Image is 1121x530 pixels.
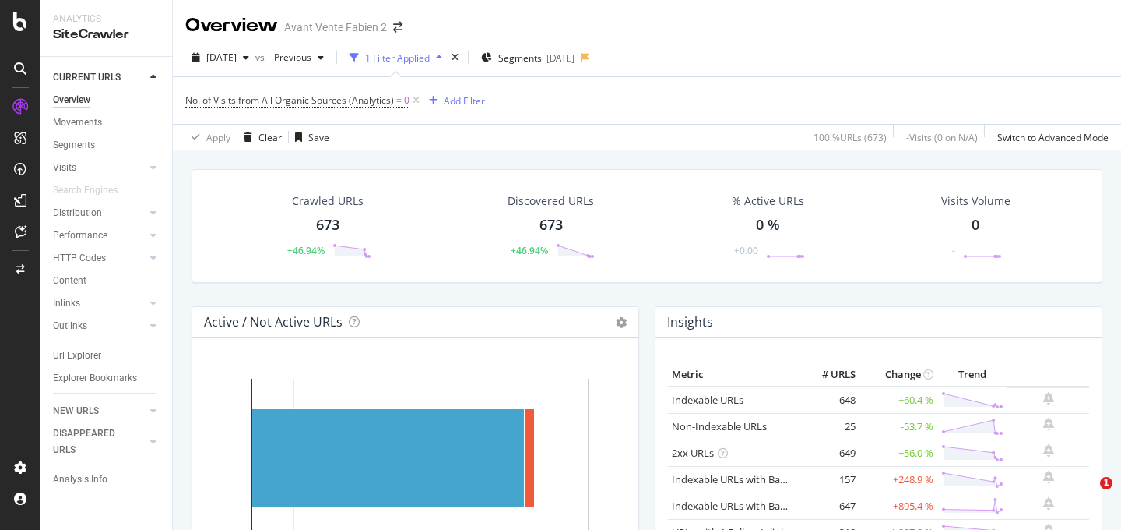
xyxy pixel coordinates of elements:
[343,45,448,70] button: 1 Filter Applied
[1043,444,1054,457] div: bell-plus
[53,318,87,334] div: Outlinks
[859,440,937,466] td: +56.0 %
[1043,392,1054,405] div: bell-plus
[672,499,842,513] a: Indexable URLs with Bad Description
[797,440,859,466] td: 649
[316,215,339,235] div: 673
[475,45,581,70] button: Segments[DATE]
[53,160,146,176] a: Visits
[937,363,1007,387] th: Trend
[53,12,160,26] div: Analytics
[423,91,485,110] button: Add Filter
[972,215,979,235] div: 0
[859,413,937,440] td: -53.7 %
[53,250,106,267] div: HTTP Codes
[396,94,402,107] span: =
[991,125,1109,150] button: Switch to Advanced Mode
[53,69,146,86] a: CURRENT URLS
[1100,477,1112,489] span: 1
[668,363,797,387] th: Metric
[1043,471,1054,483] div: bell-plus
[185,125,230,150] button: Apply
[206,131,230,144] div: Apply
[53,370,137,387] div: Explorer Bookmarks
[508,193,594,209] div: Discovered URLs
[667,312,713,333] h4: Insights
[53,26,160,44] div: SiteCrawler
[53,182,133,199] a: Search Engines
[672,472,802,486] a: Indexable URLs with Bad H1
[53,115,102,131] div: Movements
[859,493,937,519] td: +895.4 %
[53,273,161,289] a: Content
[997,131,1109,144] div: Switch to Advanced Mode
[53,348,101,364] div: Url Explorer
[53,137,95,154] div: Segments
[53,472,107,488] div: Analysis Info
[185,94,394,107] span: No. of Visits from All Organic Sources (Analytics)
[797,387,859,414] td: 648
[53,403,99,419] div: NEW URLS
[53,370,161,387] a: Explorer Bookmarks
[814,131,887,144] div: 100 % URLs ( 673 )
[672,419,767,433] a: Non-Indexable URLs
[53,472,161,488] a: Analysis Info
[859,387,937,414] td: +60.4 %
[53,348,161,364] a: Url Explorer
[204,312,343,333] h4: Active / Not Active URLs
[53,205,102,221] div: Distribution
[53,69,121,86] div: CURRENT URLS
[906,131,978,144] div: - Visits ( 0 on N/A )
[289,125,329,150] button: Save
[53,115,161,131] a: Movements
[185,12,278,39] div: Overview
[53,318,146,334] a: Outlinks
[237,125,282,150] button: Clear
[53,295,80,312] div: Inlinks
[53,205,146,221] a: Distribution
[53,250,146,267] a: HTTP Codes
[404,90,409,111] span: 0
[53,273,86,289] div: Content
[268,45,330,70] button: Previous
[268,51,311,64] span: Previous
[797,493,859,519] td: 647
[797,413,859,440] td: 25
[756,215,780,235] div: 0 %
[859,363,937,387] th: Change
[53,403,146,419] a: NEW URLS
[393,22,402,33] div: arrow-right-arrow-left
[1043,497,1054,510] div: bell-plus
[53,137,161,154] a: Segments
[53,295,146,312] a: Inlinks
[732,193,804,209] div: % Active URLs
[546,51,575,65] div: [DATE]
[672,446,714,460] a: 2xx URLs
[53,92,161,108] a: Overview
[292,193,364,209] div: Crawled URLs
[53,426,132,458] div: DISAPPEARED URLS
[53,228,107,244] div: Performance
[539,215,563,235] div: 673
[308,131,329,144] div: Save
[206,51,237,64] span: 2025 Aug. 29th
[53,92,90,108] div: Overview
[941,193,1010,209] div: Visits Volume
[258,131,282,144] div: Clear
[511,244,548,257] div: +46.94%
[53,160,76,176] div: Visits
[498,51,542,65] span: Segments
[797,466,859,493] td: 157
[53,228,146,244] a: Performance
[797,363,859,387] th: # URLS
[53,182,118,199] div: Search Engines
[365,51,430,65] div: 1 Filter Applied
[616,317,627,328] i: Options
[1043,418,1054,430] div: bell-plus
[53,426,146,458] a: DISAPPEARED URLS
[734,244,758,257] div: +0.00
[672,393,743,407] a: Indexable URLs
[859,466,937,493] td: +248.9 %
[185,45,255,70] button: [DATE]
[287,244,325,257] div: +46.94%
